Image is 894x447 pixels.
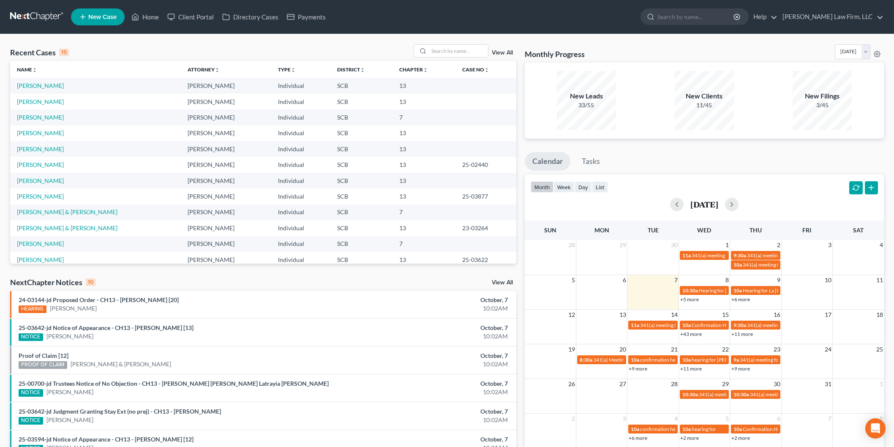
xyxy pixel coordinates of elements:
[17,114,64,121] a: [PERSON_NAME]
[631,426,639,432] span: 10a
[631,322,639,328] span: 11a
[725,414,730,424] span: 5
[692,322,788,328] span: Confirmation Hearing for [PERSON_NAME]
[17,145,64,153] a: [PERSON_NAME]
[731,365,750,372] a: +9 more
[525,152,570,171] a: Calendar
[747,252,829,259] span: 341(a) meeting for [PERSON_NAME]
[19,352,68,359] a: Proof of Claim [12]
[622,414,627,424] span: 3
[793,91,852,101] div: New Filings
[629,365,647,372] a: +9 more
[10,277,95,287] div: NextChapter Notices
[181,220,271,236] td: [PERSON_NAME]
[749,9,777,25] a: Help
[181,109,271,125] td: [PERSON_NAME]
[271,157,331,172] td: Individual
[692,426,716,432] span: hearing for
[17,82,64,89] a: [PERSON_NAME]
[733,262,742,268] span: 10a
[271,204,331,220] td: Individual
[675,101,734,109] div: 11/45
[673,275,679,285] span: 7
[271,236,331,252] td: Individual
[740,357,821,363] span: 341(a) meeting for [PERSON_NAME]
[575,181,592,193] button: day
[680,296,699,303] a: +5 more
[580,357,592,363] span: 8:30a
[699,391,780,398] span: 341(a) meeting for [PERSON_NAME]
[188,66,220,73] a: Attorneyunfold_more
[46,332,93,341] a: [PERSON_NAME]
[492,280,513,286] a: View All
[330,78,392,93] td: SCB
[330,236,392,252] td: SCB
[392,109,456,125] td: 7
[733,391,749,398] span: 10:30a
[17,161,64,168] a: [PERSON_NAME]
[181,252,271,267] td: [PERSON_NAME]
[462,66,489,73] a: Case Nounfold_more
[392,78,456,93] td: 13
[682,287,698,294] span: 10:30a
[19,305,46,313] div: HEARING
[50,304,97,313] a: [PERSON_NAME]
[350,324,508,332] div: October, 7
[690,200,718,209] h2: [DATE]
[17,98,64,105] a: [PERSON_NAME]
[594,226,609,234] span: Mon
[17,208,117,215] a: [PERSON_NAME] & [PERSON_NAME]
[670,379,679,389] span: 28
[10,47,69,57] div: Recent Cases
[875,275,884,285] span: 11
[330,220,392,236] td: SCB
[673,414,679,424] span: 4
[680,331,702,337] a: +43 more
[773,344,781,354] span: 23
[670,240,679,250] span: 30
[218,9,283,25] a: Directory Cases
[567,240,576,250] span: 28
[629,435,647,441] a: +6 more
[181,204,271,220] td: [PERSON_NAME]
[271,109,331,125] td: Individual
[215,68,220,73] i: unfold_more
[17,129,64,136] a: [PERSON_NAME]
[337,66,365,73] a: Districtunfold_more
[392,252,456,267] td: 13
[350,352,508,360] div: October, 7
[875,344,884,354] span: 25
[278,66,296,73] a: Typeunfold_more
[181,173,271,188] td: [PERSON_NAME]
[399,66,428,73] a: Chapterunfold_more
[59,49,69,56] div: 15
[271,94,331,109] td: Individual
[731,296,750,303] a: +6 more
[743,262,824,268] span: 341(a) meeting for [PERSON_NAME]
[879,240,884,250] span: 4
[640,322,766,328] span: 341(a) meeting for [PERSON_NAME] & [PERSON_NAME]
[733,322,746,328] span: 9:30a
[492,50,513,56] a: View All
[330,141,392,157] td: SCB
[283,9,330,25] a: Payments
[692,357,757,363] span: hearing for [PERSON_NAME]
[17,256,64,263] a: [PERSON_NAME]
[824,344,832,354] span: 24
[682,391,698,398] span: 10:30a
[670,344,679,354] span: 21
[824,379,832,389] span: 31
[350,407,508,416] div: October, 7
[46,388,93,396] a: [PERSON_NAME]
[865,418,886,439] div: Open Intercom Messenger
[271,220,331,236] td: Individual
[747,322,829,328] span: 341(a) meeting for [PERSON_NAME]
[330,125,392,141] td: SCB
[721,379,730,389] span: 29
[827,414,832,424] span: 7
[392,173,456,188] td: 13
[392,220,456,236] td: 13
[879,414,884,424] span: 8
[392,157,456,172] td: 13
[778,9,883,25] a: [PERSON_NAME] Law Firm, LLC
